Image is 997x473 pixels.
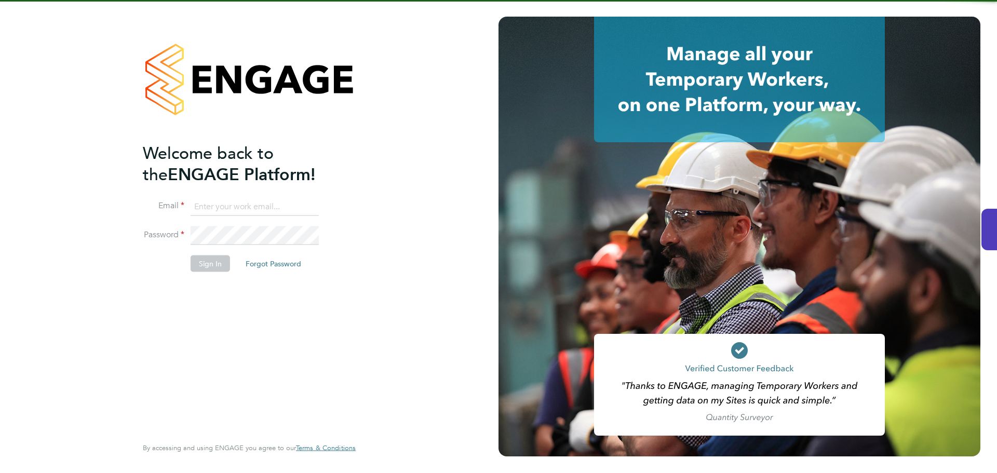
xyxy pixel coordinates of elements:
label: Email [143,200,184,211]
button: Forgot Password [237,255,309,272]
h2: ENGAGE Platform! [143,142,345,185]
span: By accessing and using ENGAGE you agree to our [143,443,356,452]
button: Sign In [191,255,230,272]
a: Terms & Conditions [296,444,356,452]
span: Welcome back to the [143,143,274,184]
span: Terms & Conditions [296,443,356,452]
label: Password [143,229,184,240]
input: Enter your work email... [191,197,319,216]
